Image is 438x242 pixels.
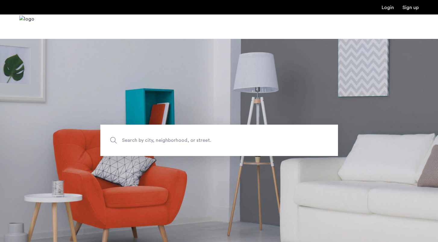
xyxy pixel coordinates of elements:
a: Cazamio Logo [19,15,34,38]
span: Search by city, neighborhood, or street. [122,136,288,145]
a: Login [382,5,394,10]
img: logo [19,15,34,38]
a: Registration [402,5,419,10]
input: Apartment Search [100,125,338,156]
